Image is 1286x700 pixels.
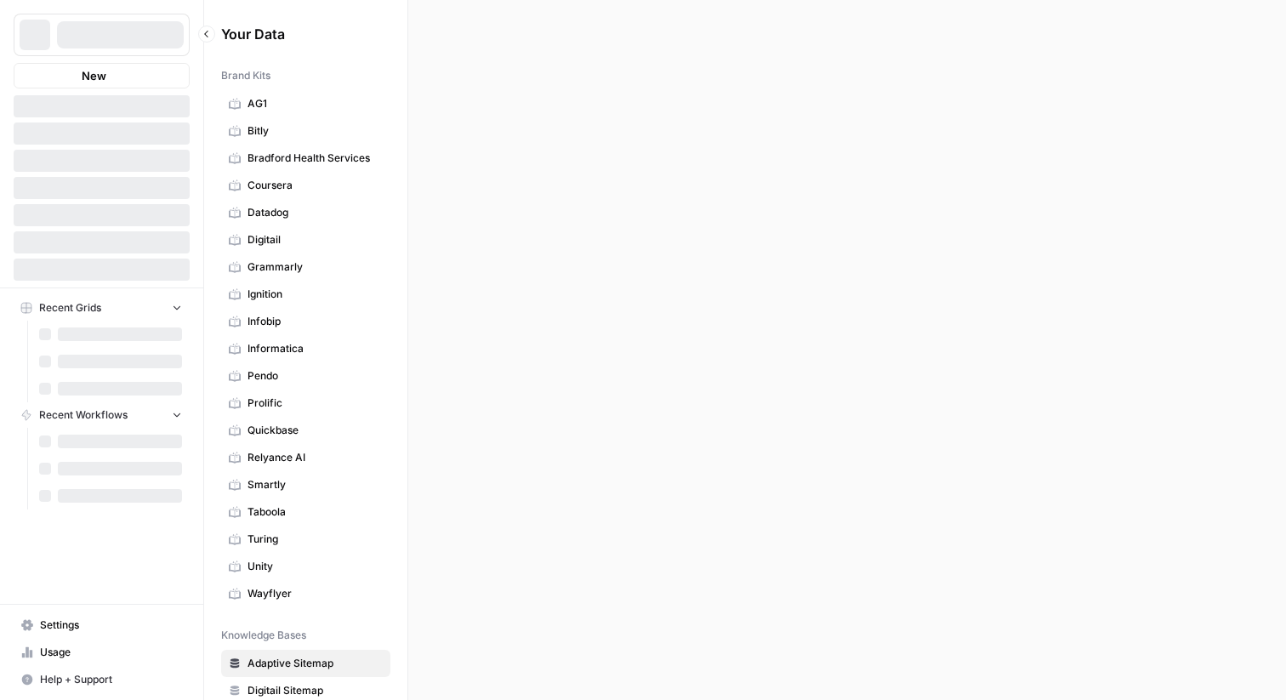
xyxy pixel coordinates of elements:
[221,90,390,117] a: AG1
[14,612,190,639] a: Settings
[248,656,383,671] span: Adaptive Sitemap
[248,423,383,438] span: Quickbase
[221,24,370,44] span: Your Data
[248,205,383,220] span: Datadog
[14,63,190,88] button: New
[248,232,383,248] span: Digitail
[248,151,383,166] span: Bradford Health Services
[248,259,383,275] span: Grammarly
[248,504,383,520] span: Taboola
[40,672,182,687] span: Help + Support
[39,300,101,316] span: Recent Grids
[221,308,390,335] a: Infobip
[248,450,383,465] span: Relyance AI
[221,553,390,580] a: Unity
[248,314,383,329] span: Infobip
[39,407,128,423] span: Recent Workflows
[248,341,383,356] span: Informatica
[14,666,190,693] button: Help + Support
[221,199,390,226] a: Datadog
[221,471,390,498] a: Smartly
[14,639,190,666] a: Usage
[40,645,182,660] span: Usage
[248,532,383,547] span: Turing
[248,477,383,492] span: Smartly
[221,650,390,677] a: Adaptive Sitemap
[14,402,190,428] button: Recent Workflows
[221,580,390,607] a: Wayflyer
[248,396,383,411] span: Prolific
[221,68,270,83] span: Brand Kits
[248,287,383,302] span: Ignition
[248,123,383,139] span: Bitly
[248,586,383,601] span: Wayflyer
[221,145,390,172] a: Bradford Health Services
[248,96,383,111] span: AG1
[221,444,390,471] a: Relyance AI
[221,498,390,526] a: Taboola
[221,253,390,281] a: Grammarly
[248,559,383,574] span: Unity
[221,390,390,417] a: Prolific
[248,683,383,698] span: Digitail Sitemap
[248,178,383,193] span: Coursera
[248,368,383,384] span: Pendo
[221,417,390,444] a: Quickbase
[221,172,390,199] a: Coursera
[221,628,306,643] span: Knowledge Bases
[221,335,390,362] a: Informatica
[82,67,106,84] span: New
[221,226,390,253] a: Digitail
[221,117,390,145] a: Bitly
[14,295,190,321] button: Recent Grids
[221,362,390,390] a: Pendo
[221,281,390,308] a: Ignition
[221,526,390,553] a: Turing
[40,617,182,633] span: Settings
